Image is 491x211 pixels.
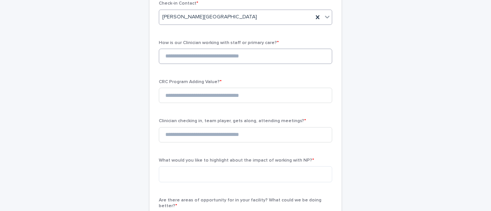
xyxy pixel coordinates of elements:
span: How is our Clinician working with staff or primary care? [159,41,279,45]
span: [PERSON_NAME][GEOGRAPHIC_DATA] [162,13,257,21]
span: CRC Program Adding Value? [159,80,222,84]
span: Clinician checking in, team player, gets along, attending meetings? [159,119,306,123]
span: What would you like to highlight about the impact of working with NP? [159,158,314,163]
span: Check-in Contact [159,1,198,6]
span: Are there areas of opportunity for in your facility? What could we be doing better? [159,198,321,208]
